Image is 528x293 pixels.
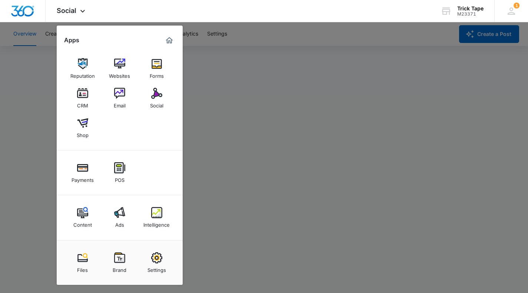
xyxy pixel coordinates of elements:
[514,3,519,9] div: notifications count
[115,218,124,228] div: Ads
[109,69,130,79] div: Websites
[115,173,124,183] div: POS
[457,11,484,17] div: account id
[106,203,134,232] a: Ads
[69,54,97,83] a: Reputation
[73,218,92,228] div: Content
[106,159,134,187] a: POS
[143,84,171,112] a: Social
[64,37,79,44] h2: Apps
[106,54,134,83] a: Websites
[163,34,175,46] a: Marketing 360® Dashboard
[70,69,95,79] div: Reputation
[69,84,97,112] a: CRM
[147,263,166,273] div: Settings
[69,203,97,232] a: Content
[69,159,97,187] a: Payments
[143,218,170,228] div: Intelligence
[69,249,97,277] a: Files
[143,54,171,83] a: Forms
[77,263,88,273] div: Files
[77,99,88,109] div: CRM
[113,263,126,273] div: Brand
[106,84,134,112] a: Email
[143,203,171,232] a: Intelligence
[150,69,164,79] div: Forms
[143,249,171,277] a: Settings
[72,173,94,183] div: Payments
[457,6,484,11] div: account name
[77,129,89,138] div: Shop
[150,99,163,109] div: Social
[106,249,134,277] a: Brand
[514,3,519,9] span: 1
[69,114,97,142] a: Shop
[114,99,126,109] div: Email
[57,7,76,14] span: Social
